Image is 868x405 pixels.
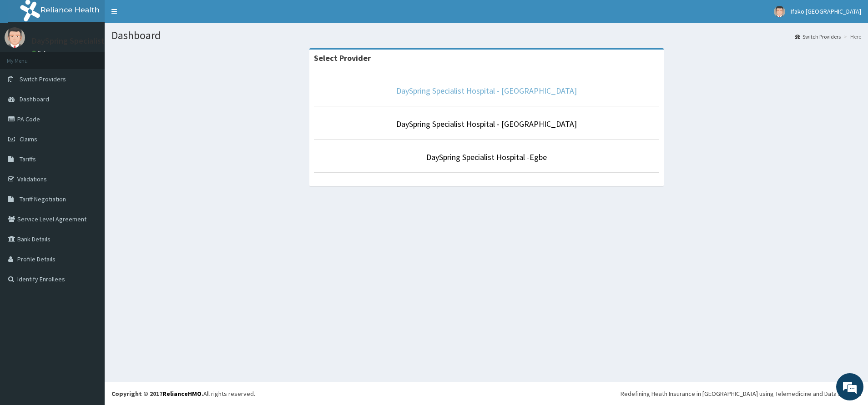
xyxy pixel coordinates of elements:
[774,6,785,17] img: User Image
[396,119,577,129] a: DaySpring Specialist Hospital - [GEOGRAPHIC_DATA]
[621,389,861,398] div: Redefining Heath Insurance in [GEOGRAPHIC_DATA] using Telemedicine and Data Science!
[314,53,371,63] strong: Select Provider
[426,152,547,162] a: DaySpring Specialist Hospital -Egbe
[795,33,841,40] a: Switch Providers
[20,135,37,143] span: Claims
[5,27,25,48] img: User Image
[20,195,66,203] span: Tariff Negotiation
[111,30,861,41] h1: Dashboard
[20,155,36,163] span: Tariffs
[20,95,49,103] span: Dashboard
[842,33,861,40] li: Here
[162,390,202,398] a: RelianceHMO
[791,7,861,15] span: Ifako [GEOGRAPHIC_DATA]
[396,85,577,96] a: DaySpring Specialist Hospital - [GEOGRAPHIC_DATA]
[32,50,54,56] a: Online
[105,382,868,405] footer: All rights reserved.
[111,390,203,398] strong: Copyright © 2017 .
[32,37,136,45] p: DaySpring Specialist Hospital
[20,75,66,83] span: Switch Providers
